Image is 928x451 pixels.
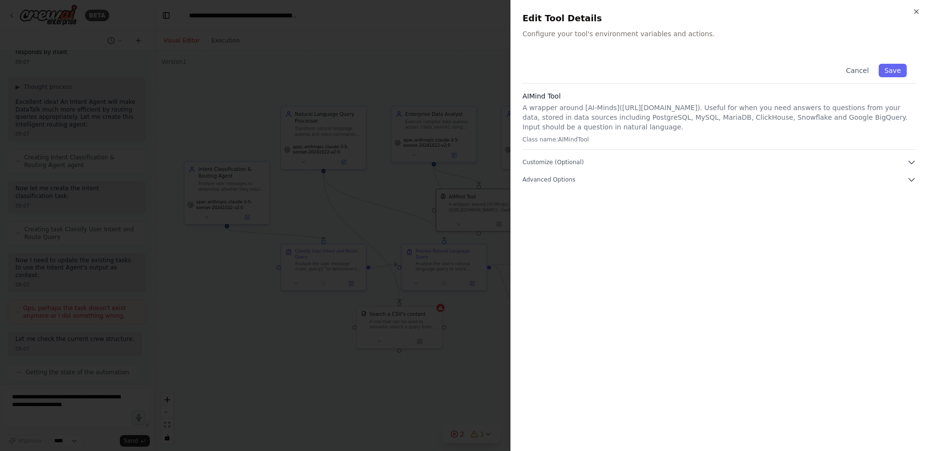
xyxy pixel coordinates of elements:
[522,158,584,166] span: Customize (Optional)
[522,157,916,167] button: Customize (Optional)
[522,175,916,184] button: Advanced Options
[522,29,916,39] p: Configure your tool's environment variables and actions.
[522,176,575,183] span: Advanced Options
[840,64,874,77] button: Cancel
[522,103,916,132] p: A wrapper around [AI-Minds]([URL][DOMAIN_NAME]). Useful for when you need answers to questions fr...
[522,12,916,25] h2: Edit Tool Details
[522,136,916,143] p: Class name: AIMindTool
[522,91,916,101] h3: AIMind Tool
[879,64,907,77] button: Save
